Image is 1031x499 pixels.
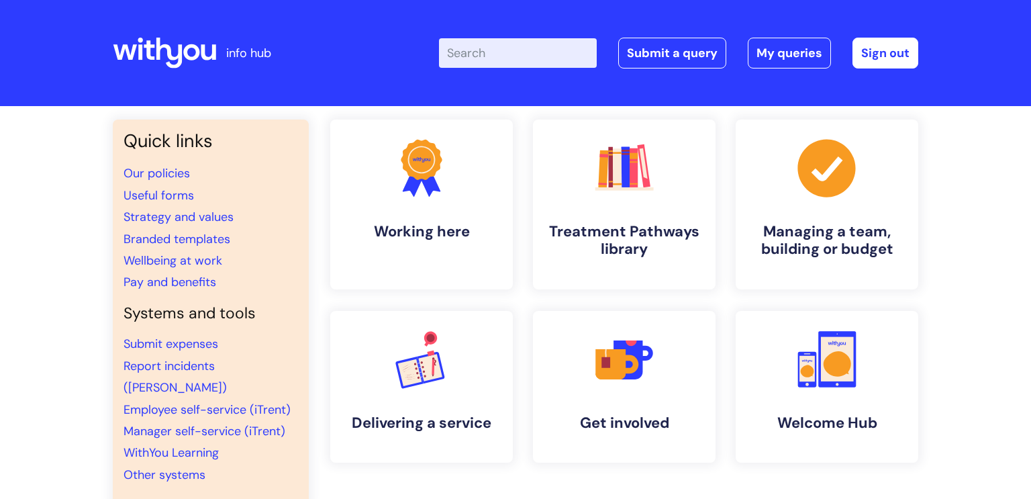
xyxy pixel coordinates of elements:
a: Submit a query [618,38,726,69]
a: Submit expenses [124,336,218,352]
a: Employee self-service (iTrent) [124,402,291,418]
input: Search [439,38,597,68]
a: Strategy and values [124,209,234,225]
a: Branded templates [124,231,230,247]
h4: Get involved [544,414,705,432]
h4: Managing a team, building or budget [746,223,907,259]
div: | - [439,38,918,69]
a: Manager self-service (iTrent) [124,423,285,439]
p: info hub [226,42,271,64]
h3: Quick links [124,130,298,152]
a: My queries [748,38,831,69]
a: Useful forms [124,187,194,203]
h4: Systems and tools [124,304,298,323]
a: Other systems [124,467,205,483]
h4: Delivering a service [341,414,502,432]
a: WithYou Learning [124,445,219,461]
a: Delivering a service [330,311,513,463]
a: Welcome Hub [736,311,918,463]
a: Our policies [124,165,190,181]
a: Treatment Pathways library [533,120,716,289]
h4: Treatment Pathways library [544,223,705,259]
a: Working here [330,120,513,289]
a: Managing a team, building or budget [736,120,918,289]
h4: Welcome Hub [746,414,907,432]
a: Pay and benefits [124,274,216,290]
a: Wellbeing at work [124,253,222,269]
a: Get involved [533,311,716,463]
a: Report incidents ([PERSON_NAME]) [124,358,227,396]
h4: Working here [341,223,502,240]
a: Sign out [852,38,918,69]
